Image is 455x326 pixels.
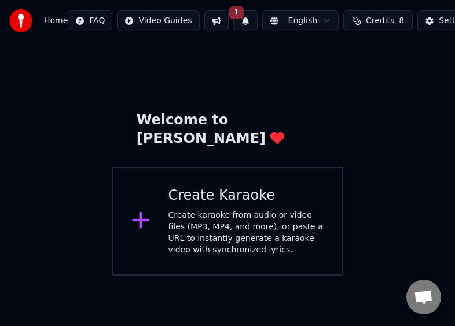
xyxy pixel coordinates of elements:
span: Home [44,15,68,27]
button: FAQ [68,10,112,31]
span: 1 [229,6,244,19]
div: Welcome to [PERSON_NAME] [137,111,318,148]
img: youka [9,9,32,32]
button: Credits8 [343,10,413,31]
span: Credits [366,15,394,27]
button: Video Guides [117,10,199,31]
span: 8 [399,15,404,27]
nav: breadcrumb [44,15,68,27]
button: 1 [233,10,258,31]
a: Open chat [406,280,441,314]
div: Create karaoke from audio or video files (MP3, MP4, and more), or paste a URL to instantly genera... [168,210,324,256]
div: Create Karaoke [168,186,324,205]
